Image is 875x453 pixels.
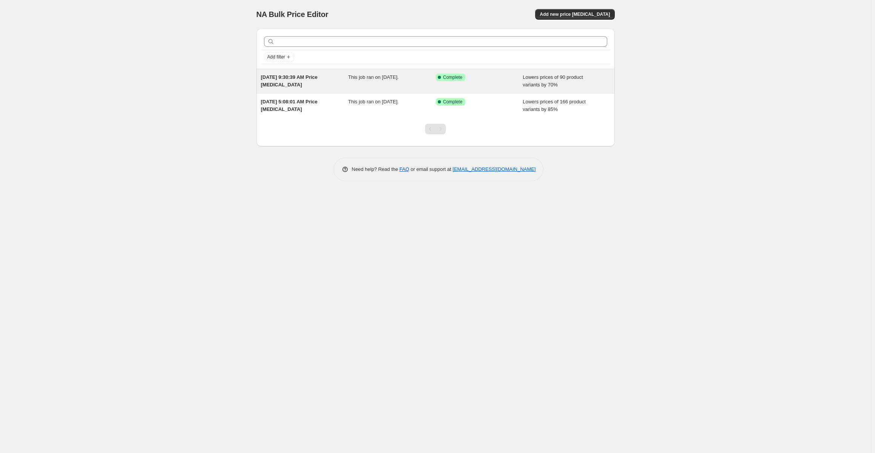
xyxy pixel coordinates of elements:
[535,9,614,20] button: Add new price [MEDICAL_DATA]
[443,99,462,105] span: Complete
[267,54,285,60] span: Add filter
[264,52,294,61] button: Add filter
[352,166,400,172] span: Need help? Read the
[425,124,446,134] nav: Pagination
[540,11,610,17] span: Add new price [MEDICAL_DATA]
[348,74,399,80] span: This job ran on [DATE].
[261,99,318,112] span: [DATE] 5:08:01 AM Price [MEDICAL_DATA]
[261,74,318,88] span: [DATE] 9:30:39 AM Price [MEDICAL_DATA]
[523,99,586,112] span: Lowers prices of 166 product variants by 85%
[523,74,583,88] span: Lowers prices of 90 product variants by 70%
[453,166,536,172] a: [EMAIL_ADDRESS][DOMAIN_NAME]
[399,166,409,172] a: FAQ
[256,10,329,18] span: NA Bulk Price Editor
[348,99,399,104] span: This job ran on [DATE].
[443,74,462,80] span: Complete
[409,166,453,172] span: or email support at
